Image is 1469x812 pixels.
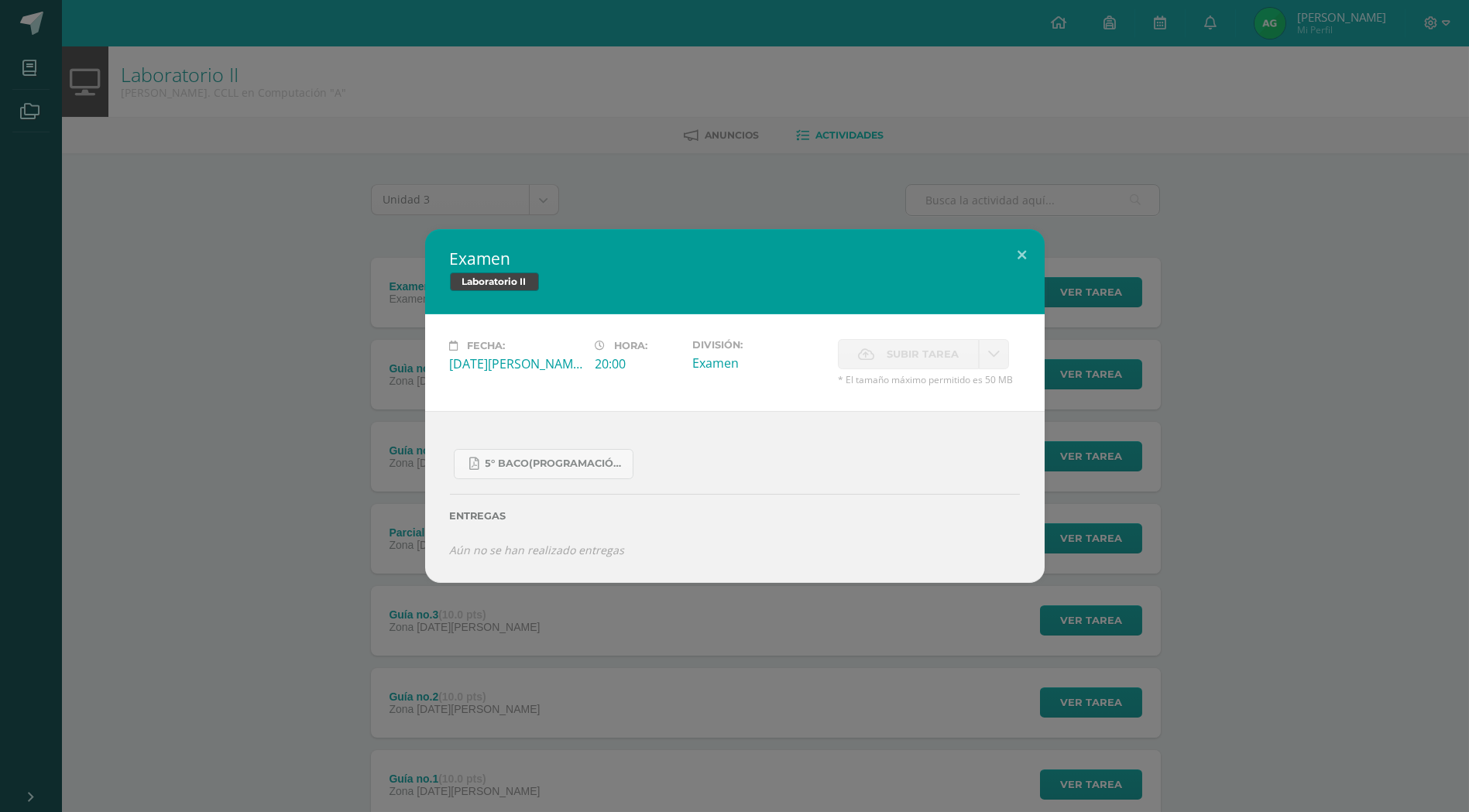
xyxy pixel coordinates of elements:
label: División: [692,339,825,351]
div: [DATE][PERSON_NAME] [450,355,583,372]
i: Aún no se han realizado entregas [450,543,625,557]
div: Examen [692,355,825,372]
span: Laboratorio II [450,272,539,291]
span: Subir tarea [887,340,959,368]
label: La fecha de entrega ha expirado [838,339,979,369]
a: 5° Baco(Programación).pdf [454,449,633,479]
span: Hora: [615,340,648,351]
span: 5° Baco(Programación).pdf [486,457,625,470]
label: Entregas [450,510,1020,522]
h2: Examen [450,248,1020,269]
a: La fecha de entrega ha expirado [979,339,1009,369]
div: 20:00 [595,355,680,372]
span: * El tamaño máximo permitido es 50 MB [838,373,1020,386]
span: Fecha: [468,340,506,351]
button: Close (Esc) [1000,229,1045,282]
